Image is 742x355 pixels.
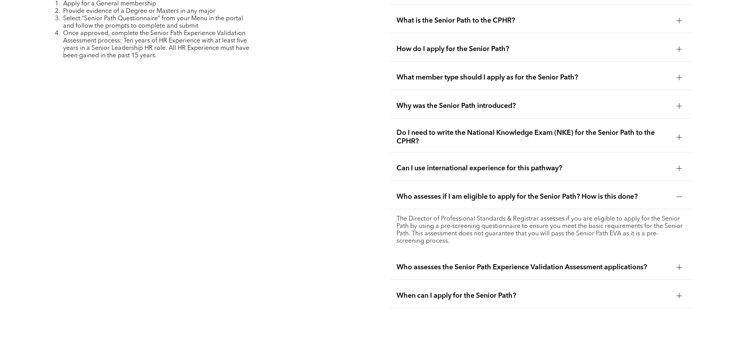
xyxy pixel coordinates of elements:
[397,164,670,173] span: Can I use international experience for this pathway?
[397,102,670,110] span: Why was the Senior Path introduced?
[63,1,156,7] span: Apply for a General membership
[397,73,670,82] span: What member type should I apply as for the Senior Path?
[63,8,215,14] span: Provide evidence of a Degree or Masters in any major
[63,16,243,29] span: Select “Senior Path Questionnaire” from your Menu in the portal and follow the prompts to complet...
[397,291,670,300] span: When can I apply for the Senior Path?
[397,16,670,25] span: What is the Senior Path to the CPHR?
[397,193,670,201] span: Who assesses if I am eligible to apply for the Senior Path? How is this done?
[397,263,670,272] span: Who assesses the Senior Path Experience Validation Assessment applications?
[397,45,670,53] span: How do I apply for the Senior Path?
[397,215,685,245] p: The Director of Professional Standards & Registrar assesses if you are eligible to apply for the ...
[397,129,670,146] span: Do I need to write the National Knowledge Exam (NKE) for the Senior Path to the CPHR?
[63,30,249,59] span: Once approved, complete the Senior Path Experience Validation Assessment process: Ten years of HR...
